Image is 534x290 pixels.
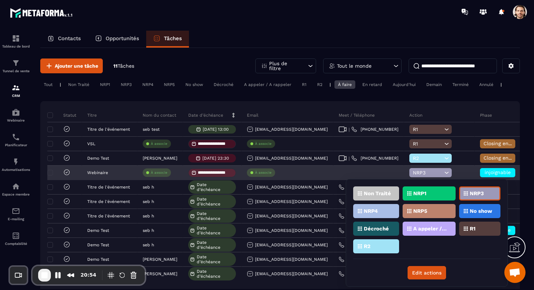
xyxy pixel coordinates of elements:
div: A appeler / A rappeler [241,80,295,89]
div: R2 [314,80,326,89]
a: accountantaccountantComptabilité [2,226,30,251]
p: Contacts [58,35,81,42]
p: 11 [113,63,134,69]
p: Titre de l'événement [87,199,130,204]
a: automationsautomationsWebinaire [2,103,30,128]
div: En retard [359,80,386,89]
a: schedulerschedulerPlanificateur [2,128,30,152]
a: Contacts [40,31,88,48]
p: À associe [255,141,272,146]
div: NRP1 [96,80,114,89]
p: Automatisations [2,168,30,172]
div: NRP5 [160,80,178,89]
button: Ajouter une tâche [40,58,103,73]
p: seb h [143,185,154,190]
p: Décroché [364,226,389,231]
a: [PHONE_NUMBER] [339,257,386,262]
a: automationsautomationsAutomatisations [2,152,30,177]
p: | [330,82,331,87]
a: [PHONE_NUMBER] [351,155,398,161]
span: Date d’échéance [197,226,234,235]
span: NRP3 [413,170,443,175]
span: | [349,156,350,161]
div: Annulé [476,80,497,89]
a: [PHONE_NUMBER] [339,184,386,190]
a: Ouvrir le chat [504,262,526,283]
div: Non Traité [65,80,93,89]
p: E-mailing [2,217,30,221]
span: Tâches [118,63,134,69]
span: Date d’échéance [197,254,234,264]
a: [PHONE_NUMBER] [351,127,398,132]
p: À associe [151,170,167,175]
div: Décroché [210,80,237,89]
p: NRP5 [413,209,427,214]
p: Tunnel de vente [2,69,30,73]
p: Plus de filtre [269,61,300,71]
span: | [349,127,350,132]
p: Demo Test [87,228,109,233]
p: Espace membre [2,192,30,196]
span: Date d’échéance [197,240,234,250]
p: Titre de l'événement [87,214,130,218]
p: seb h [143,242,154,247]
p: Tableau de bord [2,44,30,48]
p: NRP1 [413,191,426,196]
img: automations [12,182,20,191]
p: Titre [87,112,97,118]
p: Email [247,112,259,118]
div: No show [182,80,207,89]
span: Closing en cours [483,141,524,146]
a: formationformationTunnel de vente [2,54,30,78]
img: scheduler [12,133,20,141]
p: Nom du contact [143,112,176,118]
button: Edit actions [408,266,446,279]
div: R1 [298,80,310,89]
p: seb test [143,127,160,132]
p: À associe [255,170,272,175]
p: [PERSON_NAME] [143,271,177,276]
img: automations [12,158,20,166]
a: formationformationTableau de bord [2,29,30,54]
span: Date d’échéance [197,269,234,279]
p: Opportunités [106,35,139,42]
p: Titre de l'événement [87,185,130,190]
span: R1 [413,127,443,132]
img: accountant [12,232,20,240]
p: Webinaire [2,118,30,122]
p: Demo Test [87,242,109,247]
p: seb h [143,199,154,204]
img: automations [12,108,20,117]
p: Date d’échéance [188,112,223,118]
p: seb h [143,228,154,233]
span: R1 [413,141,443,147]
span: injoignable [485,169,511,175]
span: Date d’échéance [197,197,234,206]
p: NRP4 [364,209,378,214]
p: | [500,82,502,87]
p: Tâches [164,35,182,42]
a: Tâches [146,31,189,48]
a: Opportunités [88,31,146,48]
div: À faire [334,80,355,89]
p: CRM [2,94,30,98]
div: Demain [423,80,445,89]
span: Date d’échéance [197,182,234,192]
div: Aujourd'hui [389,80,419,89]
p: Planificateur [2,143,30,147]
a: [PHONE_NUMBER] [339,213,386,219]
a: [PHONE_NUMBER] [339,199,386,204]
p: NRP3 [470,191,484,196]
div: NRP4 [139,80,157,89]
div: NRP3 [117,80,135,89]
p: | [60,82,61,87]
div: Tout [40,80,56,89]
p: Meet / Téléphone [339,112,375,118]
p: Comptabilité [2,242,30,246]
img: email [12,207,20,215]
img: formation [12,84,20,92]
p: [DATE] 13:00 [203,127,229,132]
p: A appeler / A rappeler [413,226,447,231]
a: [PHONE_NUMBER] [339,242,386,248]
p: Demo Test [87,156,109,161]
